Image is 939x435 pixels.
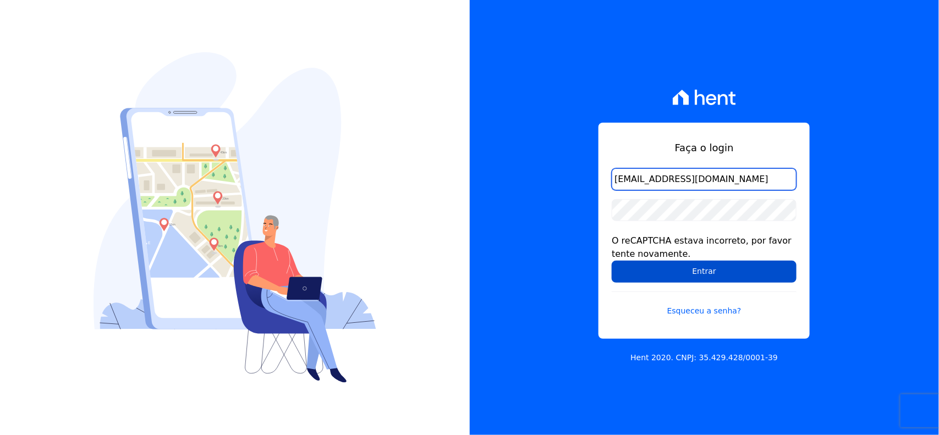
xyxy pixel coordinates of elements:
[612,234,797,261] div: O reCAPTCHA estava incorreto, por favor tente novamente.
[612,140,797,155] h1: Faça o login
[612,261,797,283] input: Entrar
[630,352,778,364] p: Hent 2020. CNPJ: 35.429.428/0001-39
[94,52,376,383] img: Login
[612,291,797,317] a: Esqueceu a senha?
[612,168,797,190] input: Email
